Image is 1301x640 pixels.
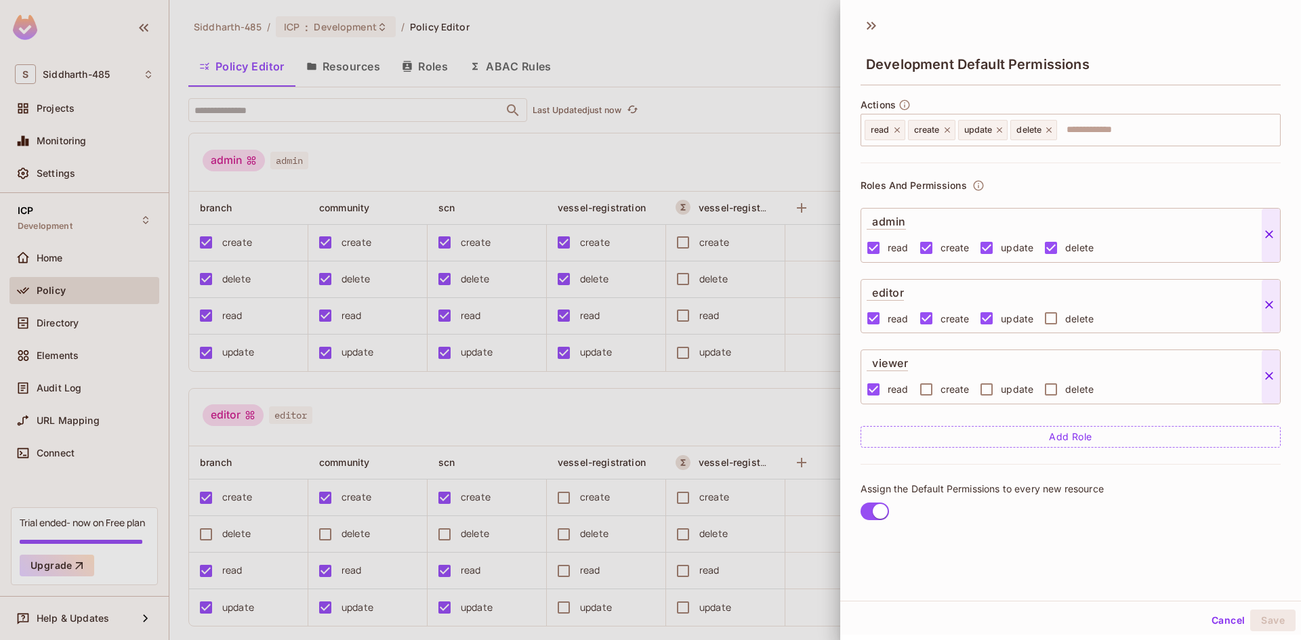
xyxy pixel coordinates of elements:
span: delete [1065,312,1094,325]
span: update [1001,383,1033,396]
span: delete [1016,125,1041,135]
span: read [871,125,890,135]
p: viewer [867,350,908,371]
span: read [888,241,909,254]
span: update [1001,241,1033,254]
button: Save [1250,610,1296,631]
div: create [908,120,955,140]
span: Actions [861,100,896,110]
button: Cancel [1206,610,1250,631]
span: read [888,312,909,325]
span: create [914,125,940,135]
span: update [1001,312,1033,325]
span: delete [1065,241,1094,254]
p: admin [867,209,906,230]
div: delete [1010,120,1057,140]
span: create [941,312,970,325]
button: Add Role [861,426,1281,448]
p: Roles And Permissions [861,180,967,191]
span: update [964,125,993,135]
div: update [958,120,1008,140]
span: create [941,383,970,396]
p: editor [867,280,904,301]
span: create [941,241,970,254]
span: read [888,383,909,396]
span: delete [1065,383,1094,396]
span: Development Default Permissions [866,56,1090,72]
span: Assign the Default Permissions to every new resource [861,483,1104,495]
div: read [865,120,905,140]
